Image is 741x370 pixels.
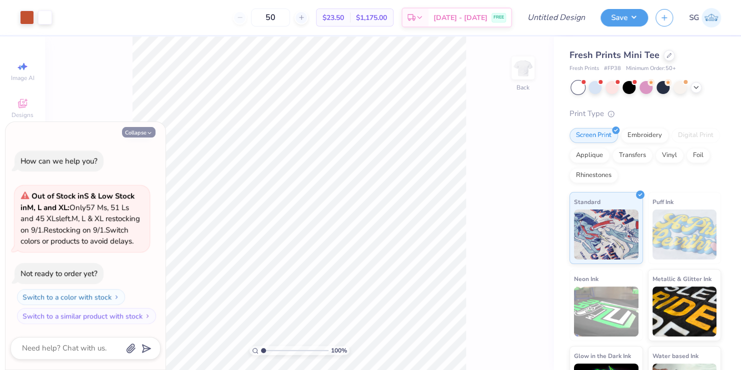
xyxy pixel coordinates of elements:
div: Transfers [612,148,652,163]
div: Vinyl [655,148,683,163]
span: Fresh Prints Mini Tee [569,49,659,61]
span: Only 57 Ms, 51 Ls and 45 XLs left. M, L & XL restocking on 9/1. Restocking on 9/1. Switch colors ... [20,191,140,246]
div: Embroidery [621,128,668,143]
input: Untitled Design [519,7,593,27]
button: Switch to a similar product with stock [17,308,156,324]
img: Standard [574,209,638,259]
div: Back [516,83,529,92]
span: Puff Ink [652,196,673,207]
input: – – [251,8,290,26]
img: Puff Ink [652,209,717,259]
span: # FP38 [604,64,621,73]
img: Back [513,58,533,78]
img: Switch to a similar product with stock [144,313,150,319]
img: Stevani Grosso [701,8,721,27]
span: $23.50 [322,12,344,23]
strong: & Low Stock in M, L and XL : [20,191,134,212]
span: Glow in the Dark Ink [574,350,631,361]
div: Digital Print [671,128,720,143]
div: Foil [686,148,710,163]
img: Switch to a color with stock [113,294,119,300]
div: Screen Print [569,128,618,143]
button: Collapse [122,127,155,137]
strong: Out of Stock in S [31,191,90,201]
span: Minimum Order: 50 + [626,64,676,73]
span: Standard [574,196,600,207]
div: How can we help you? [20,156,97,166]
div: Rhinestones [569,168,618,183]
div: Applique [569,148,609,163]
span: $1,175.00 [356,12,387,23]
span: Image AI [11,74,34,82]
span: [DATE] - [DATE] [433,12,487,23]
span: FREE [493,14,504,21]
span: Water based Ink [652,350,698,361]
button: Save [600,9,648,26]
span: SG [689,12,699,23]
span: Neon Ink [574,273,598,284]
img: Metallic & Glitter Ink [652,286,717,336]
span: Metallic & Glitter Ink [652,273,711,284]
button: Switch to a color with stock [17,289,125,305]
span: 100 % [331,346,347,355]
img: Neon Ink [574,286,638,336]
a: SG [689,8,721,27]
div: Print Type [569,108,721,119]
span: Fresh Prints [569,64,599,73]
span: Designs [11,111,33,119]
div: Not ready to order yet? [20,268,97,278]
